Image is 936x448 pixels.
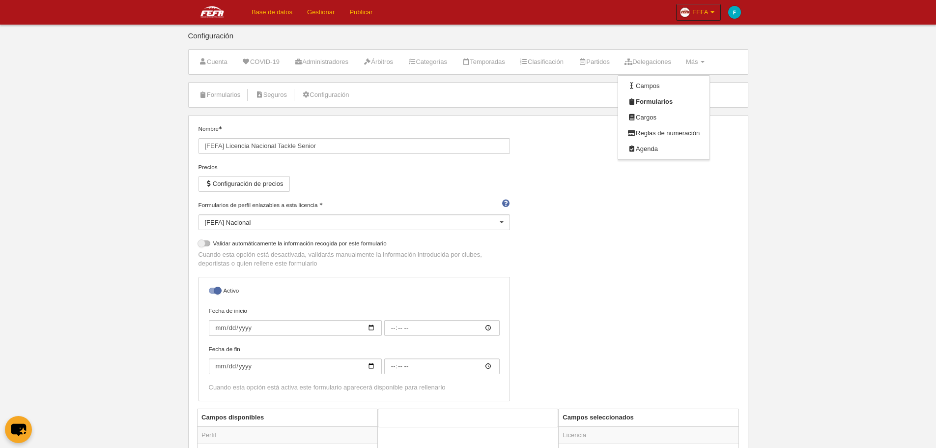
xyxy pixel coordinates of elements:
a: Cargos [618,110,709,125]
span: Más [686,58,698,65]
th: Campos disponibles [198,409,377,426]
img: Oazxt6wLFNvE.30x30.jpg [680,7,690,17]
a: Administradores [289,55,354,69]
a: Cuenta [194,55,233,69]
button: Configuración de precios [199,176,290,192]
i: Obligatorio [319,203,322,206]
p: Cuando esta opción está desactivada, validarás manualmente la información introducida por clubes,... [199,250,510,268]
label: Activo [209,286,500,298]
a: COVID-19 [237,55,285,69]
a: Formularios [618,94,709,110]
input: Nombre [199,138,510,154]
input: Fecha de fin [209,358,382,374]
button: chat-button [5,416,32,443]
div: Precios [199,163,510,172]
a: Temporadas [456,55,511,69]
a: Clasificación [514,55,569,69]
a: Categorías [402,55,453,69]
a: FEFA [676,4,721,21]
i: Obligatorio [219,126,222,129]
input: Fecha de inicio [209,320,382,336]
a: Partidos [573,55,615,69]
div: Cuando esta opción está activa este formulario aparecerá disponible para rellenarlo [209,383,500,392]
img: FEFA [188,6,236,18]
label: Nombre [199,124,510,154]
span: [FEFA] Nacional [205,219,251,226]
a: Árbitros [358,55,398,69]
label: Formularios de perfil enlazables a esta licencia [199,201,510,209]
th: Campos seleccionados [559,409,738,426]
input: Fecha de inicio [384,320,500,336]
input: Fecha de fin [384,358,500,374]
td: Perfil [198,426,377,444]
a: Agenda [618,141,709,157]
div: Configuración [188,32,748,49]
a: Configuración [296,88,354,102]
label: Validar automáticamente la información recogida por este formulario [199,239,510,250]
a: Campos [618,78,709,94]
label: Fecha de inicio [209,306,500,336]
td: Licencia [559,426,738,444]
a: Formularios [194,88,246,102]
a: Delegaciones [619,55,677,69]
img: c2l6ZT0zMHgzMCZmcz05JnRleHQ9RiZiZz0wMGFjYzE%3D.png [728,6,741,19]
a: Más [681,55,710,69]
label: Fecha de fin [209,345,500,374]
a: Reglas de numeración [618,125,709,141]
span: FEFA [692,7,709,17]
a: Seguros [250,88,292,102]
